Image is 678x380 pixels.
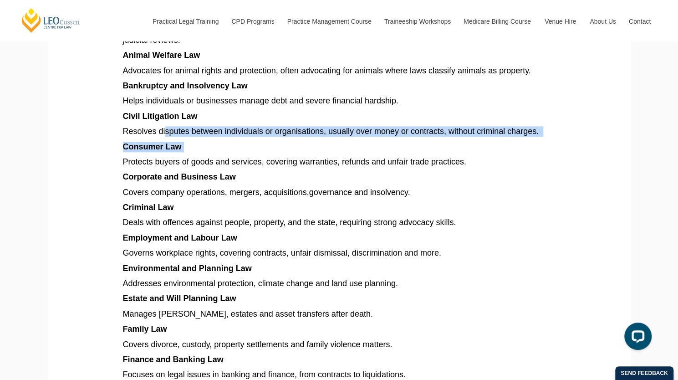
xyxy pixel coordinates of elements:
[123,66,531,75] span: Advocates for animal rights and protection, often advocating for animals where laws classify anim...
[20,7,81,33] a: [PERSON_NAME] Centre for Law
[377,2,457,41] a: Traineeship Workshops
[123,96,398,105] span: Helps individuals or businesses manage debt and severe financial hardship.
[307,188,309,197] span: ,
[583,2,622,41] a: About Us
[617,319,655,357] iframe: LiveChat chat widget
[538,2,583,41] a: Venue Hire
[123,294,236,303] span: Estate and Will Planning Law
[457,2,538,41] a: Medicare Billing Course
[123,51,200,60] span: Animal Welfare Law
[123,203,174,212] span: Criminal Law
[123,233,237,242] span: Employment and Labour Law
[309,188,410,197] span: governance and insolvency.
[123,355,224,364] span: Finance and Banking Law
[123,157,466,166] span: Protects buyers of goods and services, covering warranties, refunds and unfair trade practices.
[123,370,406,379] span: Focuses on legal issues in banking and finance, from contracts to liquidations.
[123,127,539,136] span: Resolves disputes between individuals or organisations, usually over money or contracts, without ...
[123,324,167,334] span: Family Law
[123,340,393,349] span: Covers divorce, custody, property settlements and family violence matters.
[123,309,373,318] span: Manages [PERSON_NAME], estates and asset transfers after death.
[123,81,248,90] span: Bankruptcy and Insolvency Law
[123,279,398,288] span: Addresses environmental protection, climate change and land use planning.
[123,172,236,181] span: Corporate and Business Law
[224,2,280,41] a: CPD Programs
[280,2,377,41] a: Practice Management Course
[123,142,182,151] span: Consumer Law
[123,218,456,227] span: Deals with offences against people, property, and the state, requiring strong advocacy skills.
[123,112,198,121] span: Civil Litigation Law
[146,2,225,41] a: Practical Legal Training
[123,188,307,197] span: Covers company operations, mergers, acquisitions
[622,2,658,41] a: Contact
[123,264,252,273] span: Environmental and Planning Law
[123,248,441,257] span: Governs workplace rights, covering contracts, unfair dismissal, discrimination and more.
[123,25,549,44] span: Focuses on government decisions and regulations, ensuring accountability through merits reviews, ...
